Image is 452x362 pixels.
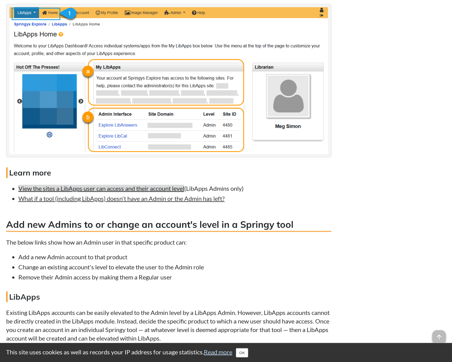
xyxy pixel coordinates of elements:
li: Change an existing account's level to elevate the user to the Admin role [18,263,331,271]
span: arrow_upward [432,330,446,344]
a: Read more [204,348,232,356]
h3: Add new Admins to or change an account's level in a Springy tool [6,218,331,232]
h4: LibApps [6,292,331,302]
li: (LibApps Admins only) [18,184,331,193]
button: Close [236,348,248,357]
a: What if a tool (including LibApps) doesn't have an Admin or the Admin has left? [18,195,225,202]
p: The below links show how an Admin user in that specific product can: [6,238,331,247]
a: View the sites a LibApps user can access and their account level [18,185,184,192]
li: Add a new Admin account to that product [18,253,331,261]
li: Remove their Admin access by making them a Regular user [18,273,331,282]
h4: Learn more [6,168,331,178]
p: Existing LibApps accounts can be easily elevated to the Admin level by a LibApps Admin. However, ... [6,308,331,343]
a: arrow_upward [432,331,446,338]
img: The LibApps Home showing the LibApps Admins and the sites you can access. [9,7,328,154]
